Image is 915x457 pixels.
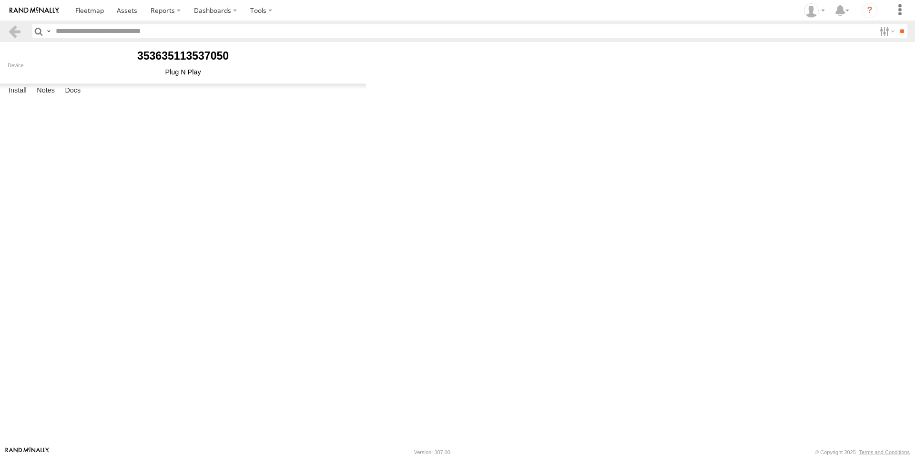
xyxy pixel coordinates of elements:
label: Docs [60,84,85,97]
img: rand-logo.svg [10,7,59,14]
a: Terms and Conditions [859,449,910,455]
label: Notes [32,84,60,97]
div: Device [8,62,358,68]
div: © Copyright 2025 - [815,449,910,455]
a: Visit our Website [5,447,49,457]
div: Version: 307.00 [414,449,450,455]
a: Back to previous Page [8,24,21,38]
i: ? [862,3,877,18]
label: Search Query [45,24,52,38]
label: Install [4,84,31,97]
label: Search Filter Options [876,24,896,38]
div: Danielle Humble [801,3,828,18]
div: Plug N Play [8,68,358,76]
b: 353635113537050 [137,50,229,62]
